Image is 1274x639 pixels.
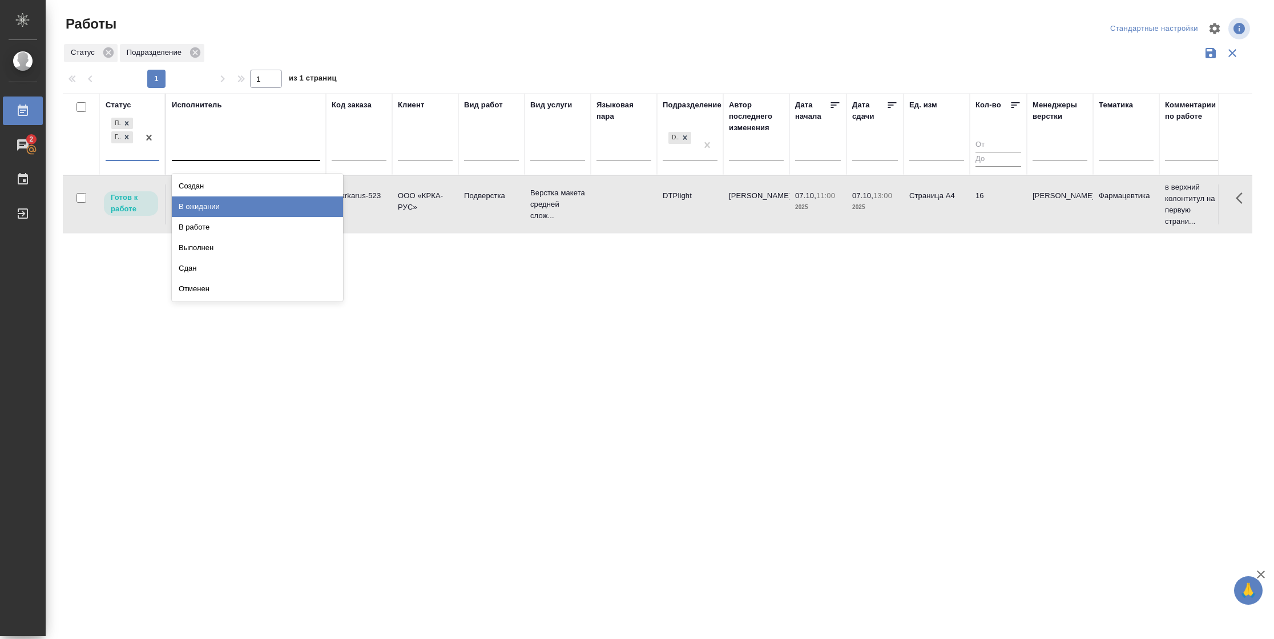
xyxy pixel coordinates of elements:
div: Отменен [172,279,343,299]
div: DTPlight [668,132,679,144]
span: 🙏 [1239,578,1258,602]
p: Подразделение [127,47,186,58]
span: Посмотреть информацию [1228,18,1252,39]
div: Создан [172,176,343,196]
button: Сохранить фильтры [1200,42,1221,64]
p: 2025 [795,202,841,213]
a: 2 [3,131,43,159]
button: Сбросить фильтры [1221,42,1243,64]
div: В работе [172,217,343,238]
div: Автор последнего изменения [729,99,784,134]
p: Подверстка [464,190,519,202]
div: Выполнен [172,238,343,258]
span: из 1 страниц [289,71,337,88]
div: Статус [106,99,131,111]
p: Готов к работе [111,192,151,215]
div: Ед. изм [909,99,937,111]
input: До [975,152,1021,166]
div: Код заказа [332,99,372,111]
div: Дата начала [795,99,829,122]
div: Готов к работе [111,131,120,143]
p: 07.10, [795,191,816,200]
div: Дата сдачи [852,99,886,122]
span: 2 [22,134,40,145]
div: Комментарии по работе [1165,99,1220,122]
div: Менеджеры верстки [1033,99,1087,122]
p: Верстка макета средней слож... [530,187,585,222]
div: Языковая пара [596,99,651,122]
td: Страница А4 [904,184,970,224]
div: Подбор [111,118,120,130]
div: Вид услуги [530,99,573,111]
button: Здесь прячутся важные кнопки [1229,184,1256,212]
div: Исполнитель [172,99,222,111]
div: Сдан [172,258,343,279]
div: В ожидании [172,196,343,217]
div: DTPlight [667,131,692,145]
p: ООО «КРКА-РУС» [398,190,453,213]
div: Кол-во [975,99,1001,111]
div: Статус [64,44,118,62]
div: Вид работ [464,99,503,111]
div: Подразделение [663,99,721,111]
div: S_krkarus-523 [332,190,386,202]
div: Тематика [1099,99,1133,111]
div: Клиент [398,99,424,111]
td: DTPlight [657,184,723,224]
p: Фармацевтика [1099,190,1154,202]
p: 13:00 [873,191,892,200]
p: 11:00 [816,191,835,200]
input: От [975,138,1021,152]
p: 07.10, [852,191,873,200]
p: Статус [71,47,99,58]
p: [PERSON_NAME] [1033,190,1087,202]
span: Работы [63,15,116,33]
button: 🙏 [1234,576,1263,605]
div: Подразделение [120,44,204,62]
p: в верхний колонтитул на первую страни... [1165,182,1220,227]
div: split button [1107,20,1201,38]
p: 2025 [852,202,898,213]
td: [PERSON_NAME] [723,184,789,224]
div: Исполнитель может приступить к работе [103,190,159,217]
td: 16 [970,184,1027,224]
span: Настроить таблицу [1201,15,1228,42]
